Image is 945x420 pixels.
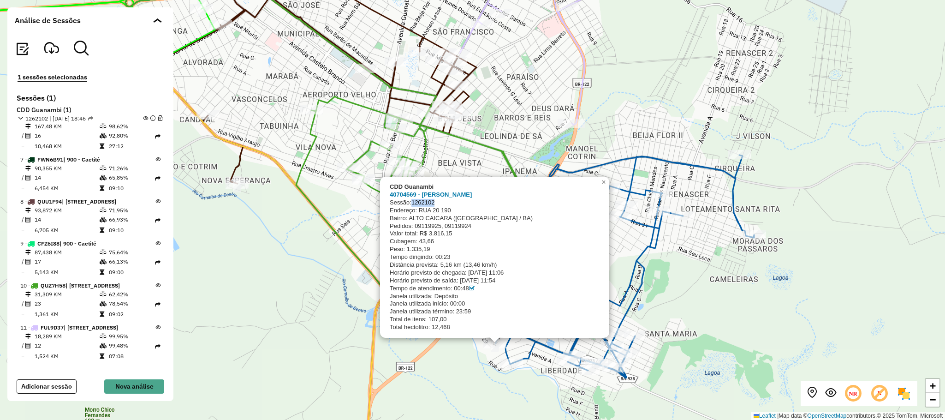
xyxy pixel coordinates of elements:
div: Map data © contributors,© 2025 TomTom, Microsoft [751,412,945,420]
i: % de utilização do peso [100,124,107,129]
td: = [20,310,25,319]
i: % de utilização do peso [100,292,107,297]
span: 900 - Caetité [59,240,96,247]
button: Nova análise [104,379,164,394]
td: 10,468 KM [34,142,99,151]
div: Janela utilizada início: 00:00 [390,300,598,308]
span: × [601,178,606,186]
td: 92,80% [108,131,155,140]
i: Total de Atividades [25,301,31,306]
i: Distância Total [25,208,31,213]
div: Distância prevista: 5,16 km (13,46 km/h) [390,261,598,269]
div: Horário previsto de chegada: [DATE] 11:06 [390,269,598,277]
td: = [20,352,25,361]
td: 65,85% [108,173,155,182]
td: / [20,299,25,308]
td: 90,355 KM [34,164,99,173]
td: 87,438 KM [34,248,99,257]
i: % de utilização da cubagem [100,217,107,222]
a: OpenStreetMap [808,413,847,419]
td: 1,524 KM [34,352,99,361]
td: 09:00 [108,268,155,277]
span: 10 - [20,282,120,290]
i: Total de Atividades [25,217,31,222]
td: 18,289 KM [34,332,99,341]
td: 14 [34,215,99,224]
td: 16 [34,131,99,140]
td: / [20,131,25,140]
div: Sessão: [390,199,598,207]
button: Visualizar relatório de Roteirização Exportadas [15,41,30,57]
span: 120 - São Francisco, 121 - Belo Horizonte [64,324,118,331]
td: 167,48 KM [34,122,99,131]
div: Valor total: R$ 3.816,15 [390,230,598,238]
button: 1 sessões selecionadas [15,72,90,83]
i: Rota exportada [155,176,160,181]
i: Rota exportada [155,344,160,349]
td: / [20,341,25,350]
i: Tempo total em rota [100,312,104,317]
td: 66,93% [108,215,155,224]
i: Total de Atividades [25,175,31,180]
strong: 40704569 - [PERSON_NAME] [390,191,472,198]
td: 09:10 [108,226,155,235]
div: Horário previsto de saída: [DATE] 11:54 [390,277,598,285]
td: = [20,268,25,277]
td: 99,95% [108,332,155,341]
div: Janela utilizada: Depósito [390,292,598,300]
a: Leaflet [754,413,776,419]
td: = [20,184,25,193]
td: 5,143 KM [34,268,99,277]
span: 11 - [20,324,118,332]
i: Distância Total [25,124,31,129]
i: Total de Atividades [25,343,31,348]
span: 111 - Caiçara, 910 - Centro [65,282,120,289]
td: 75,64% [108,248,155,257]
i: Distância Total [25,334,31,339]
span: 1262102 | [DATE] 18:46 [25,114,93,123]
td: 27:12 [108,142,155,151]
i: Total de Atividades [25,133,31,138]
td: 99,48% [108,341,155,350]
td: 23 [34,299,99,308]
td: 09:10 [108,184,155,193]
div: Tempo de atendimento: 00:48 [390,285,598,293]
td: 09:02 [108,310,155,319]
td: / [20,257,25,266]
i: % de utilização da cubagem [100,343,107,348]
button: Exibir sessão original [825,387,836,401]
span: − [930,394,936,405]
i: Tempo total em rota [100,144,104,149]
div: Tempo dirigindo: 00:23 [390,253,598,261]
div: Pedidos: 09119925, 09119924 [390,222,598,230]
i: Distância Total [25,250,31,255]
h6: CDD Guanambi (1) [17,106,164,114]
span: 900 - Caetité [63,156,100,163]
span: FUL9D37 [41,324,64,331]
button: Visualizar Romaneio Exportadas [44,41,59,57]
button: Centralizar mapa no depósito ou ponto de apoio [807,387,818,401]
td: 12 [34,341,99,350]
i: Tempo total em rota [100,186,104,191]
div: Janela utilizada término: 23:59 [390,308,598,316]
td: 78,54% [108,299,155,308]
i: % de utilização da cubagem [100,175,107,180]
span: 7 - [20,156,100,164]
span: 900 - Caetité, 901 - Caetité/Alto Buenos Aires [62,198,116,205]
span: Cubagem: 43,66 [390,238,434,245]
i: % de utilização do peso [100,334,107,339]
td: 1,361 KM [34,310,99,319]
td: 31,309 KM [34,290,99,299]
span: Peso: 1.335,19 [390,246,430,252]
span: QUU1F94 [37,198,62,205]
a: Zoom in [926,379,939,393]
a: Zoom out [926,393,939,407]
div: Total hectolitro: 12,468 [390,324,598,331]
i: % de utilização da cubagem [100,301,107,306]
td: 66,13% [108,257,155,266]
td: 71,26% [108,164,155,173]
img: Exibir/Ocultar setores [897,386,911,401]
i: Tempo total em rota [100,354,104,359]
a: Com service time [469,285,475,292]
td: 17 [34,257,99,266]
